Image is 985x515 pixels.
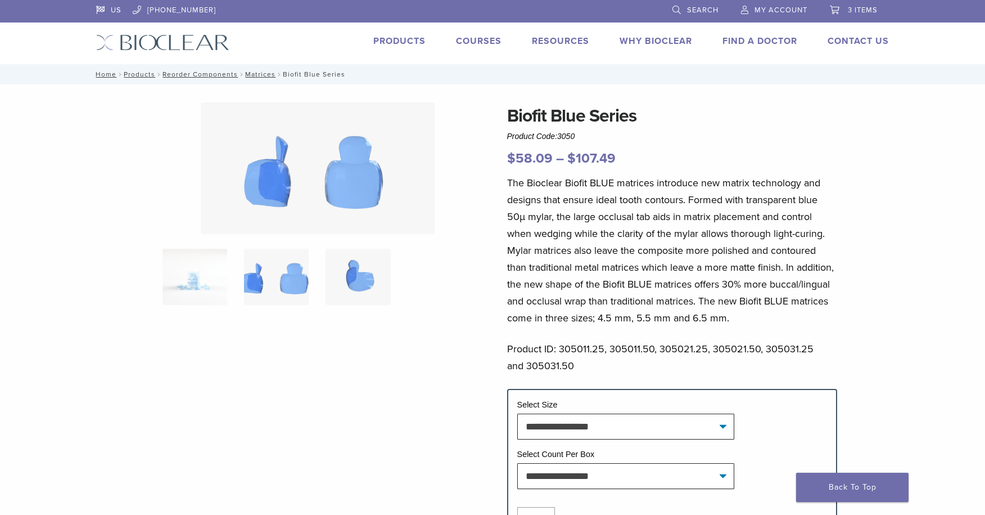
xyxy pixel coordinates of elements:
[238,71,245,77] span: /
[116,71,124,77] span: /
[848,6,878,15] span: 3 items
[517,450,595,459] label: Select Count Per Box
[507,174,838,326] p: The Bioclear Biofit BLUE matrices introduce new matrix technology and designs that ensure ideal t...
[326,249,390,305] img: Biofit Blue Series - Image 3
[532,35,589,47] a: Resources
[96,34,229,51] img: Bioclear
[88,64,897,84] nav: Biofit Blue Series
[507,102,838,129] h1: Biofit Blue Series
[201,102,435,234] img: Biofit Blue Series - Image 2
[507,150,553,167] bdi: 58.09
[796,473,909,502] a: Back To Top
[507,132,575,141] span: Product Code:
[92,70,116,78] a: Home
[507,150,516,167] span: $
[567,150,616,167] bdi: 107.49
[620,35,692,47] a: Why Bioclear
[828,35,889,47] a: Contact Us
[124,70,155,78] a: Products
[517,400,558,409] label: Select Size
[373,35,426,47] a: Products
[244,249,309,305] img: Biofit Blue Series - Image 2
[722,35,797,47] a: Find A Doctor
[567,150,576,167] span: $
[754,6,807,15] span: My Account
[557,132,575,141] span: 3050
[162,70,238,78] a: Reorder Components
[275,71,283,77] span: /
[687,6,719,15] span: Search
[245,70,275,78] a: Matrices
[507,341,838,374] p: Product ID: 305011.25, 305011.50, 305021.25, 305021.50, 305031.25 and 305031.50
[155,71,162,77] span: /
[162,249,227,305] img: Posterior-Biofit-BLUE-Series-Matrices-2-324x324.jpg
[556,150,564,167] span: –
[456,35,501,47] a: Courses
